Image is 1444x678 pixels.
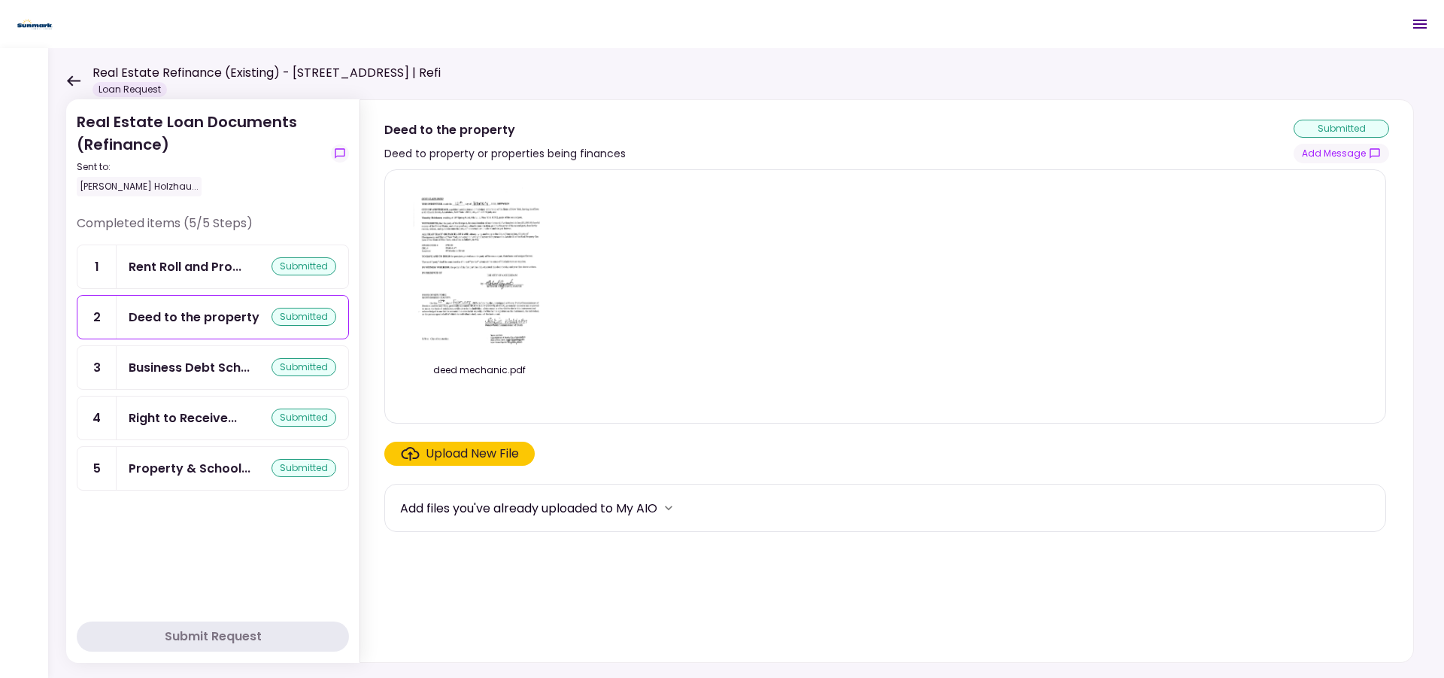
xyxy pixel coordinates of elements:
div: Real Estate Loan Documents (Refinance) [77,111,325,196]
div: deed mechanic.pdf [400,363,558,377]
div: 4 [77,397,117,439]
button: Open menu [1402,6,1438,42]
button: show-messages [331,144,349,163]
h1: Real Estate Refinance (Existing) - [STREET_ADDRESS] | Refi [93,64,441,82]
div: 5 [77,447,117,490]
div: submitted [272,459,336,477]
button: more [657,497,680,519]
div: 1 [77,245,117,288]
div: Submit Request [165,628,262,646]
a: 3Business Debt Schedulesubmitted [77,345,349,390]
div: [PERSON_NAME] Holzhau... [77,177,202,196]
div: Sent to: [77,160,325,174]
div: Loan Request [93,82,167,97]
div: submitted [272,409,336,427]
div: Business Debt Schedule [129,358,250,377]
a: 2Deed to the propertysubmitted [77,295,349,339]
a: 1Rent Roll and Property Cashflowsubmitted [77,245,349,289]
div: submitted [1294,120,1389,138]
div: submitted [272,308,336,326]
div: Deed to the property [384,120,626,139]
div: Deed to property or properties being finances [384,144,626,163]
div: Right to Receive Appraisal [129,409,237,427]
div: submitted [272,358,336,376]
div: Property & School Tax Bills [129,459,250,478]
div: 3 [77,346,117,389]
a: 5Property & School Tax Billssubmitted [77,446,349,491]
div: Deed to the property [129,308,259,327]
div: Upload New File [426,445,519,463]
button: Submit Request [77,622,349,652]
button: show-messages [1294,144,1389,163]
a: 4Right to Receive Appraisalsubmitted [77,396,349,440]
span: Click here to upload the required document [384,442,535,466]
div: Completed items (5/5 Steps) [77,214,349,245]
div: 2 [77,296,117,339]
img: Partner icon [15,13,55,35]
div: Rent Roll and Property Cashflow [129,257,241,276]
div: Deed to the propertyDeed to property or properties being financessubmittedshow-messagesdeed mecha... [359,99,1414,663]
div: Add files you've already uploaded to My AIO [400,499,657,518]
div: submitted [272,257,336,275]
